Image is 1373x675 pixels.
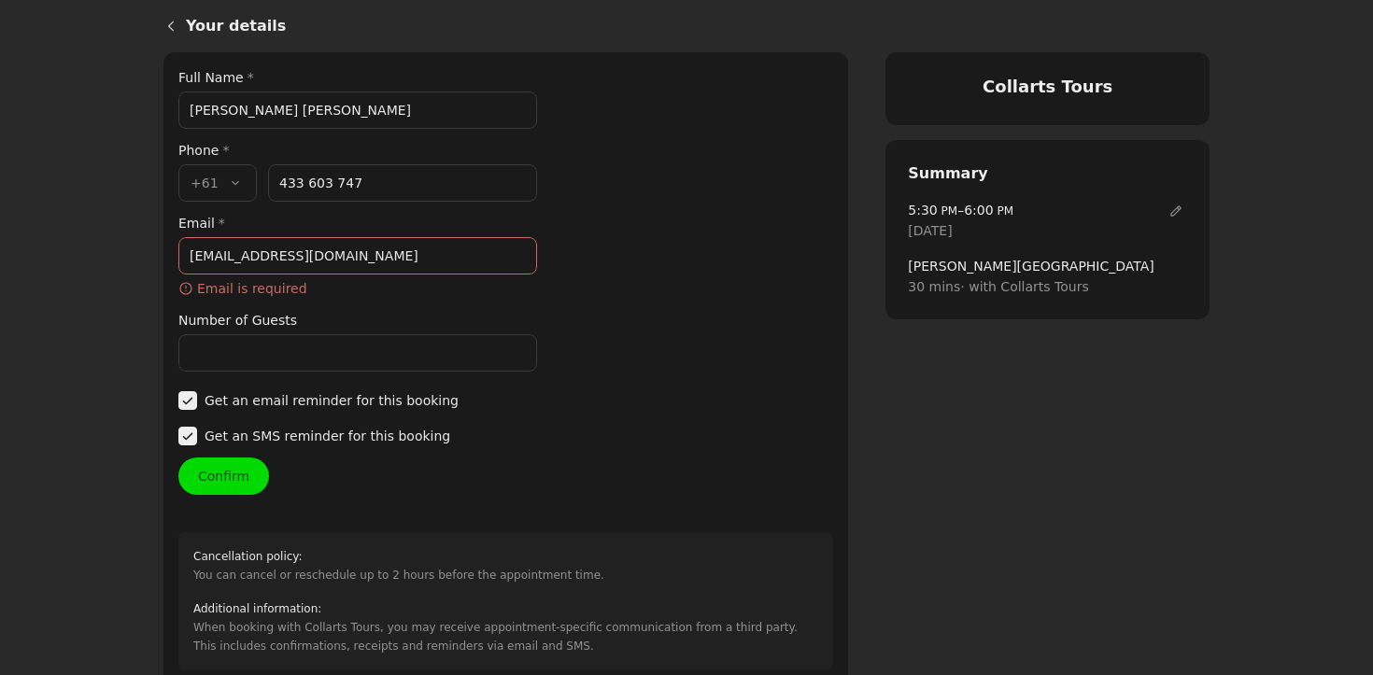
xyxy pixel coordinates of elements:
[193,599,818,655] div: When booking with Collarts Tours, you may receive appointment-specific communication from a third...
[197,278,537,299] span: Email is required
[178,310,537,330] label: Number of Guests
[994,204,1013,218] span: PM
[908,276,1187,297] span: 30 mins · with Collarts Tours
[178,164,257,202] button: +61
[1165,200,1187,222] button: Edit date and time
[205,426,450,446] span: Get an SMS reminder for this booking
[908,220,952,241] span: [DATE]
[1165,200,1187,222] span: ​
[178,67,537,88] label: Full Name
[908,256,1187,276] span: [PERSON_NAME][GEOGRAPHIC_DATA]
[178,213,537,233] label: Email
[205,390,459,411] span: Get an email reminder for this booking
[908,162,1187,185] h2: Summary
[193,547,604,566] h2: Cancellation policy :
[186,15,1210,37] h1: Your details
[908,75,1187,99] h4: Collarts Tours
[908,203,937,218] span: 5:30
[178,91,537,129] input: Verified by Zero Phishing
[908,200,1013,220] span: –
[178,140,537,161] div: Phone
[938,204,957,218] span: PM
[193,547,604,584] div: You can cancel or reschedule up to 2 hours before the appointment time.
[193,599,818,618] h2: Additional information :
[178,390,197,411] span: ​
[178,278,193,299] span: ​
[178,426,197,446] span: ​
[178,457,269,495] button: Confirm
[149,4,186,49] a: Back
[964,203,993,218] span: 6:00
